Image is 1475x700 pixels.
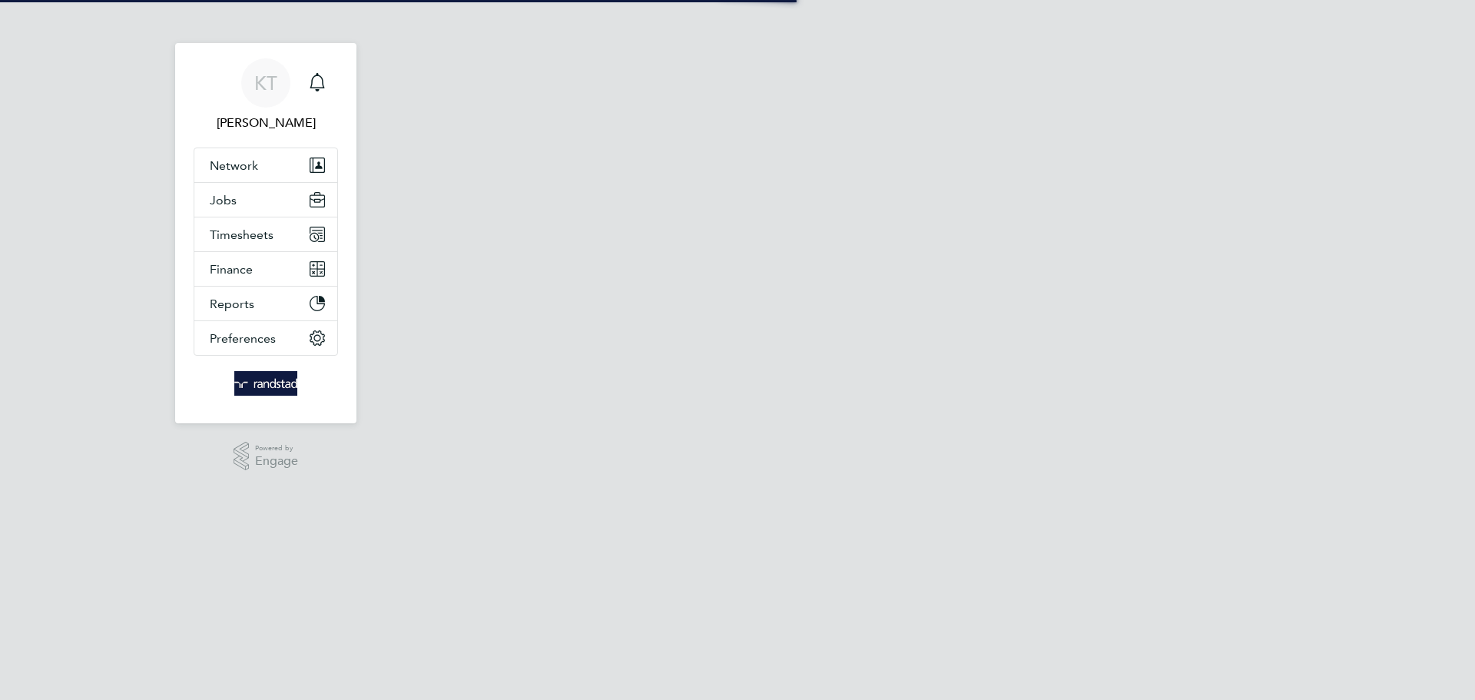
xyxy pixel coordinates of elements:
img: randstad-logo-retina.png [234,371,298,396]
button: Finance [194,252,337,286]
a: Powered byEngage [234,442,299,471]
button: Timesheets [194,217,337,251]
button: Preferences [194,321,337,355]
button: Jobs [194,183,337,217]
nav: Main navigation [175,43,356,423]
span: Timesheets [210,227,273,242]
a: Go to home page [194,371,338,396]
span: Preferences [210,331,276,346]
span: Jobs [210,193,237,207]
a: KT[PERSON_NAME] [194,58,338,132]
button: Network [194,148,337,182]
span: Powered by [255,442,298,455]
span: Finance [210,262,253,277]
span: KT [254,73,277,93]
span: Engage [255,455,298,468]
span: Reports [210,297,254,311]
span: Kieran Trotter [194,114,338,132]
span: Network [210,158,258,173]
button: Reports [194,287,337,320]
